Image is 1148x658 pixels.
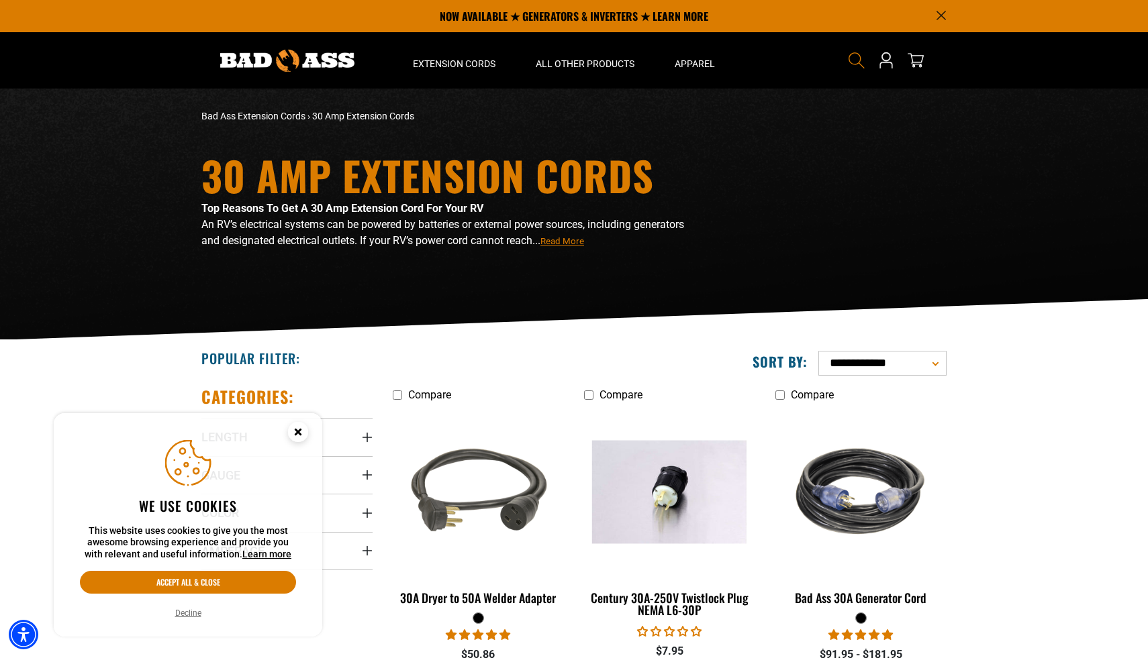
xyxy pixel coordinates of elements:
[846,50,867,71] summary: Search
[307,111,310,121] span: ›
[540,236,584,246] span: Read More
[80,497,296,514] h2: We use cookies
[201,109,691,123] nav: breadcrumbs
[905,52,926,68] a: cart
[201,111,305,121] a: Bad Ass Extension Cords
[393,592,564,604] div: 30A Dryer to 50A Welder Adapter
[584,592,755,616] div: Century 30A-250V Twistlock Plug NEMA L6-30P
[201,217,691,249] p: An RV’s electrical systems can be powered by batteries or external power sources, including gener...
[393,408,564,612] a: black 30A Dryer to 50A Welder Adapter
[201,386,294,407] h2: Categories:
[828,628,893,641] span: 5.00 stars
[274,413,322,455] button: Close this option
[585,440,754,543] img: Century 30A-250V Twistlock Plug NEMA L6-30P
[80,571,296,594] button: Accept all & close
[775,592,947,604] div: Bad Ass 30A Generator Cord
[637,625,702,638] span: 0.00 stars
[242,549,291,559] a: This website uses cookies to give you the most awesome browsing experience and provide you with r...
[675,58,715,70] span: Apparel
[776,415,945,569] img: black
[54,413,322,637] aside: Cookie Consent
[393,32,516,89] summary: Extension Cords
[171,606,205,620] button: Decline
[413,58,495,70] span: Extension Cords
[791,388,834,401] span: Compare
[201,155,691,195] h1: 30 Amp Extension Cords
[753,353,808,370] label: Sort by:
[775,408,947,612] a: black Bad Ass 30A Generator Cord
[584,408,755,624] a: Century 30A-250V Twistlock Plug NEMA L6-30P Century 30A-250V Twistlock Plug NEMA L6-30P
[201,349,300,367] h2: Popular Filter:
[875,32,897,89] a: Open this option
[9,620,38,649] div: Accessibility Menu
[80,525,296,561] p: This website uses cookies to give you the most awesome browsing experience and provide you with r...
[655,32,735,89] summary: Apparel
[600,388,642,401] span: Compare
[394,415,563,569] img: black
[536,58,634,70] span: All Other Products
[201,202,483,215] strong: Top Reasons To Get A 30 Amp Extension Cord For Your RV
[312,111,414,121] span: 30 Amp Extension Cords
[220,50,354,72] img: Bad Ass Extension Cords
[516,32,655,89] summary: All Other Products
[446,628,510,641] span: 5.00 stars
[408,388,451,401] span: Compare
